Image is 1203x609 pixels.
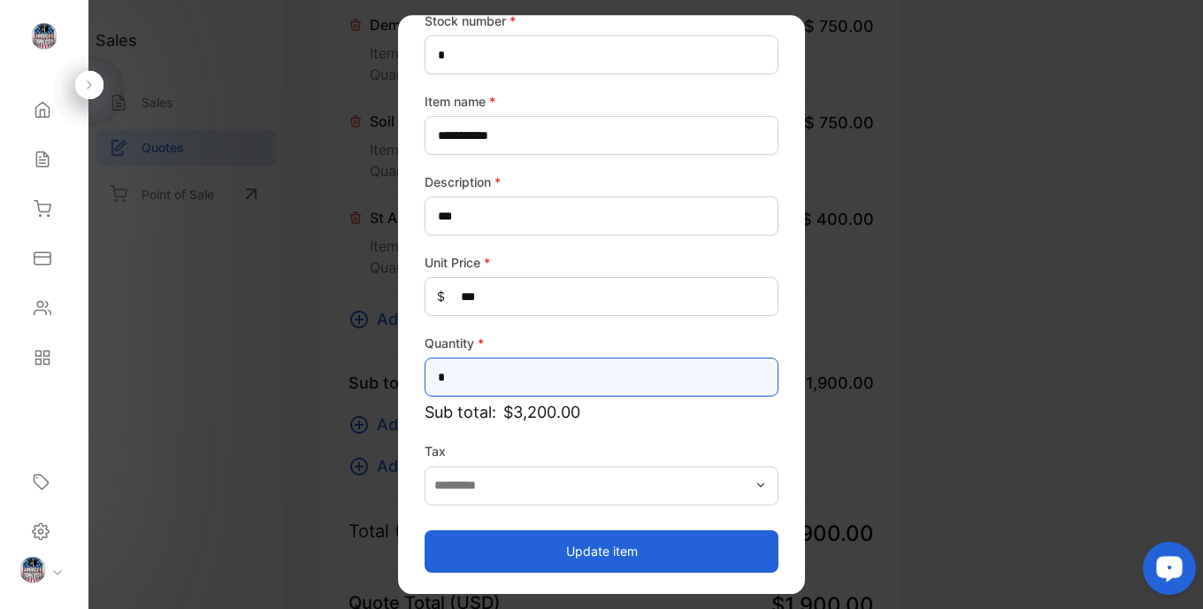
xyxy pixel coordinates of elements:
label: Stock number [425,12,778,30]
button: Update item [425,530,778,573]
iframe: LiveChat chat widget [1129,535,1203,609]
img: logo [31,23,57,50]
label: Tax [425,442,778,460]
img: profile [19,557,46,583]
span: $ [437,288,445,306]
label: Description [425,173,778,191]
label: Item name [425,92,778,111]
p: Sub total: [425,400,778,424]
label: Unit Price [425,253,778,272]
span: $3,200.00 [503,400,580,424]
label: Quantity [425,334,778,352]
